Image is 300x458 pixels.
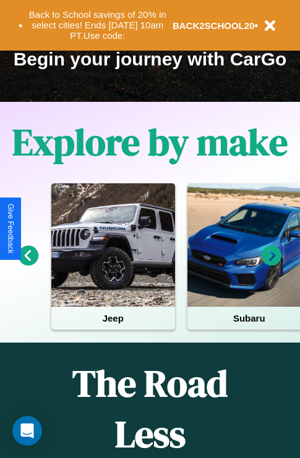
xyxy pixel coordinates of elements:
div: Give Feedback [6,204,15,254]
div: Open Intercom Messenger [12,416,42,446]
button: Back to School savings of 20% in select cities! Ends [DATE] 10am PT.Use code: [23,6,173,44]
h4: Jeep [51,307,175,330]
h1: Explore by make [12,117,288,167]
b: BACK2SCHOOL20 [173,20,255,31]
